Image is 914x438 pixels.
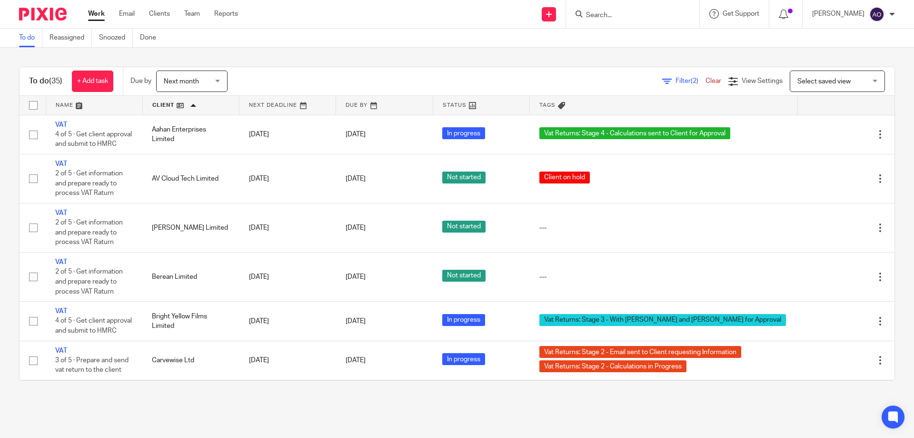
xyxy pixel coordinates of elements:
a: Clients [149,9,170,19]
a: Clear [705,78,721,84]
span: [DATE] [346,274,366,280]
span: Select saved view [797,78,851,85]
span: Tags [539,102,556,108]
td: Aahan Enterprises Limited [142,115,239,154]
a: Done [140,29,163,47]
span: (2) [691,78,698,84]
a: VAT [55,347,67,354]
a: VAT [55,210,67,216]
h1: To do [29,76,62,86]
td: Chief Assessments Limited [142,380,239,429]
span: Vat Returns: Stage 2 - Email sent to Client requesting Information [539,346,741,358]
span: 2 of 5 · Get information and prepare ready to process VAT Raturn [55,269,123,295]
td: AV Cloud Tech Limited [142,154,239,203]
a: Reassigned [50,29,92,47]
input: Search [585,11,671,20]
a: Work [88,9,105,19]
span: 2 of 5 · Get information and prepare ready to process VAT Raturn [55,171,123,197]
td: [DATE] [239,154,336,203]
span: Filter [676,78,705,84]
span: Vat Returns: Stage 4 - Calculations sent to Client for Approval [539,127,730,139]
span: Not started [442,270,486,282]
span: Vat Returns: Stage 3 - With [PERSON_NAME] and [PERSON_NAME] for Approval [539,314,786,326]
a: Reports [214,9,238,19]
span: Not started [442,221,486,233]
p: [PERSON_NAME] [812,9,864,19]
td: Berean Limited [142,253,239,302]
span: 3 of 5 · Prepare and send vat return to the client [55,357,129,374]
span: Not started [442,172,486,183]
td: Carvewise Ltd [142,341,239,380]
a: VAT [55,259,67,265]
td: [DATE] [239,204,336,253]
span: [DATE] [346,131,366,138]
a: VAT [55,122,67,128]
a: Team [184,9,200,19]
img: Pixie [19,8,67,20]
a: To do [19,29,42,47]
span: [DATE] [346,357,366,364]
div: --- [539,272,788,282]
td: [DATE] [239,380,336,429]
span: Vat Returns: Stage 2 - Calculations in Progress [539,360,686,372]
a: + Add task [72,71,113,92]
span: View Settings [742,78,783,84]
span: (35) [49,77,62,85]
span: In progress [442,314,485,326]
td: Bright Yellow Films Limited [142,302,239,341]
p: Due by [130,76,151,86]
div: --- [539,223,788,233]
span: [DATE] [346,318,366,325]
span: Next month [164,78,199,85]
span: Get Support [723,10,759,17]
a: Email [119,9,135,19]
td: [DATE] [239,115,336,154]
td: [DATE] [239,253,336,302]
td: [PERSON_NAME] Limited [142,204,239,253]
span: [DATE] [346,224,366,231]
span: [DATE] [346,175,366,182]
span: Client on hold [539,172,590,183]
img: svg%3E [869,7,884,22]
a: VAT [55,161,67,167]
td: [DATE] [239,341,336,380]
span: In progress [442,353,485,365]
span: 4 of 5 · Get client approval and submit to HMRC [55,318,132,335]
span: 4 of 5 · Get client approval and submit to HMRC [55,131,132,148]
span: In progress [442,127,485,139]
span: 2 of 5 · Get information and prepare ready to process VAT Raturn [55,220,123,246]
td: [DATE] [239,302,336,341]
a: Snoozed [99,29,133,47]
a: VAT [55,308,67,315]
